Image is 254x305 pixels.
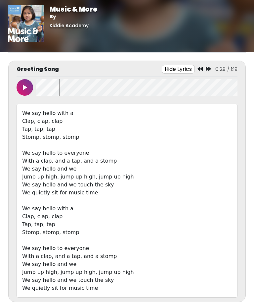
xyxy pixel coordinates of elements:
[50,23,97,28] h6: Kiddie Academy
[227,66,237,73] span: / 1:19
[162,65,195,74] button: Hide Lyrics
[17,65,59,73] p: Greeting Song
[17,104,237,298] div: We say hello with a Clap, clap, clap Tap, tap, tap Stomp, stomp, stomp We say hello to everyone W...
[50,13,97,20] p: By
[215,65,226,73] span: 0:29
[8,5,44,42] img: 01vrkzCYTteBT1eqlInO
[50,5,97,13] h1: Music & More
